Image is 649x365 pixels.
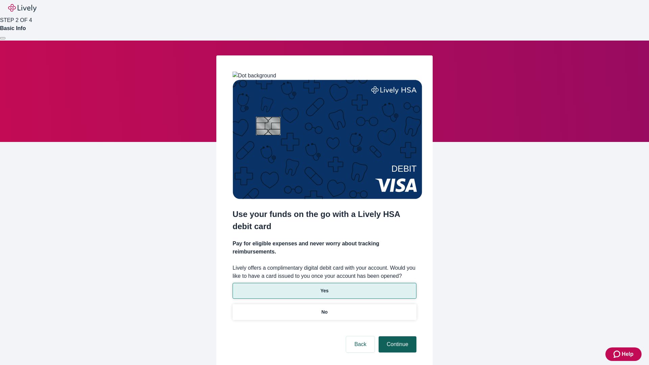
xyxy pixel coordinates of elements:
[605,347,642,361] button: Zendesk support iconHelp
[614,350,622,358] svg: Zendesk support icon
[321,309,328,316] p: No
[622,350,633,358] span: Help
[8,4,37,12] img: Lively
[233,80,422,199] img: Debit card
[320,287,329,294] p: Yes
[233,240,416,256] h4: Pay for eligible expenses and never worry about tracking reimbursements.
[233,264,416,280] label: Lively offers a complimentary digital debit card with your account. Would you like to have a card...
[233,72,276,80] img: Dot background
[346,336,375,352] button: Back
[233,304,416,320] button: No
[233,283,416,299] button: Yes
[379,336,416,352] button: Continue
[233,208,416,233] h2: Use your funds on the go with a Lively HSA debit card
